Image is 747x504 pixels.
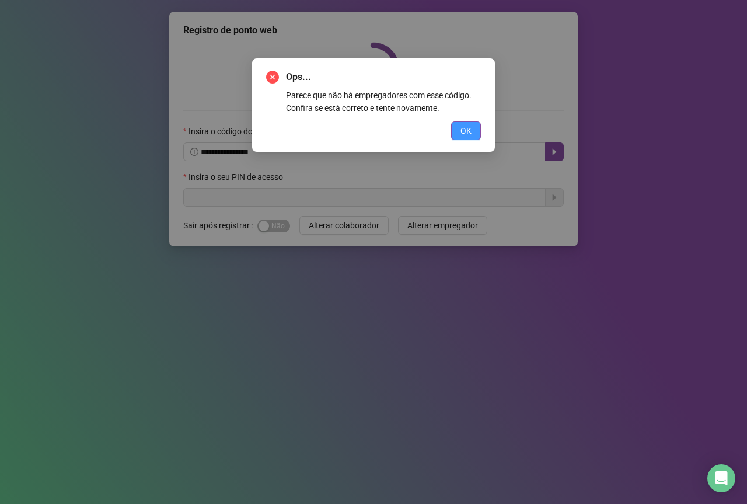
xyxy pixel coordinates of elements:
[460,124,472,137] span: OK
[707,464,735,492] div: Open Intercom Messenger
[451,121,481,140] button: OK
[286,89,481,114] div: Parece que não há empregadores com esse código. Confira se está correto e tente novamente.
[286,70,481,84] span: Ops...
[266,71,279,84] span: close-circle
